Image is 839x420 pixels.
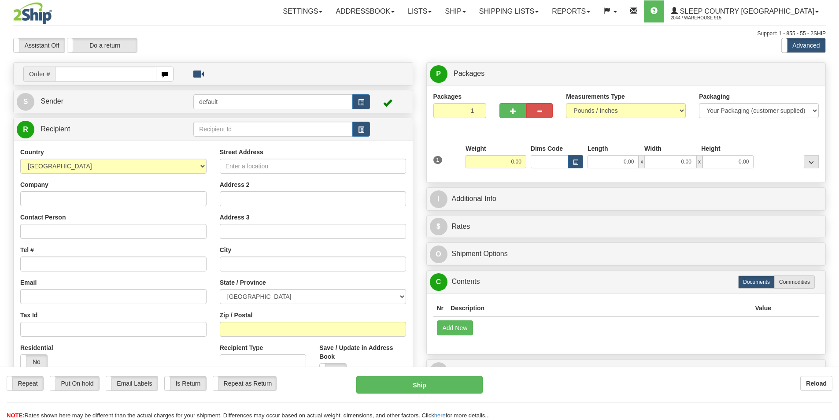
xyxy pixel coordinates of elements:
[433,92,462,101] label: Packages
[20,148,44,156] label: Country
[401,0,438,22] a: Lists
[800,376,832,391] button: Reload
[17,93,193,111] a: S Sender
[430,190,447,208] span: I
[639,155,645,168] span: x
[220,213,250,222] label: Address 3
[466,144,486,153] label: Weight
[23,67,55,82] span: Order #
[329,0,401,22] a: Addressbook
[434,412,446,419] a: here
[696,155,702,168] span: x
[13,30,826,37] div: Support: 1 - 855 - 55 - 2SHIP
[193,94,353,109] input: Sender Id
[20,245,34,254] label: Tel #
[220,245,231,254] label: City
[165,376,206,390] label: Is Return
[566,92,625,101] label: Measurements Type
[276,0,329,22] a: Settings
[430,362,447,380] span: R
[20,343,53,352] label: Residential
[433,300,447,316] th: Nr
[356,376,483,394] button: Ship
[701,144,721,153] label: Height
[17,121,34,138] span: R
[17,120,174,138] a: R Recipient
[20,278,37,287] label: Email
[819,165,838,255] iframe: chat widget
[41,97,63,105] span: Sender
[437,320,473,335] button: Add New
[320,364,346,378] label: No
[7,412,24,419] span: NOTE:
[20,311,37,320] label: Tax Id
[220,180,250,189] label: Address 2
[50,376,99,390] label: Put On hold
[430,273,447,291] span: C
[430,245,447,263] span: O
[20,180,48,189] label: Company
[588,144,608,153] label: Length
[671,14,737,22] span: 2044 / Warehouse 915
[319,343,406,361] label: Save / Update in Address Book
[193,122,353,137] input: Recipient Id
[41,125,70,133] span: Recipient
[644,144,662,153] label: Width
[21,355,47,369] label: No
[213,376,276,390] label: Repeat as Return
[106,376,158,390] label: Email Labels
[438,0,472,22] a: Ship
[430,65,447,83] span: P
[678,7,814,15] span: Sleep Country [GEOGRAPHIC_DATA]
[14,38,65,52] label: Assistant Off
[782,38,825,52] label: Advanced
[430,362,823,380] a: RReturn Shipment
[20,213,66,222] label: Contact Person
[699,92,730,101] label: Packaging
[545,0,597,22] a: Reports
[430,218,447,235] span: $
[473,0,545,22] a: Shipping lists
[447,300,751,316] th: Description
[454,70,484,77] span: Packages
[220,343,263,352] label: Recipient Type
[430,65,823,83] a: P Packages
[430,273,823,291] a: CContents
[67,38,137,52] label: Do a return
[13,2,52,24] img: logo2044.jpg
[531,144,563,153] label: Dims Code
[664,0,825,22] a: Sleep Country [GEOGRAPHIC_DATA] 2044 / Warehouse 915
[220,148,263,156] label: Street Address
[430,218,823,236] a: $Rates
[7,376,43,390] label: Repeat
[774,275,815,289] label: Commodities
[430,190,823,208] a: IAdditional Info
[17,93,34,111] span: S
[430,245,823,263] a: OShipment Options
[433,156,443,164] span: 1
[220,278,266,287] label: State / Province
[804,155,819,168] div: ...
[738,275,775,289] label: Documents
[220,159,406,174] input: Enter a location
[220,311,253,320] label: Zip / Postal
[806,380,827,387] b: Reload
[751,300,775,316] th: Value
